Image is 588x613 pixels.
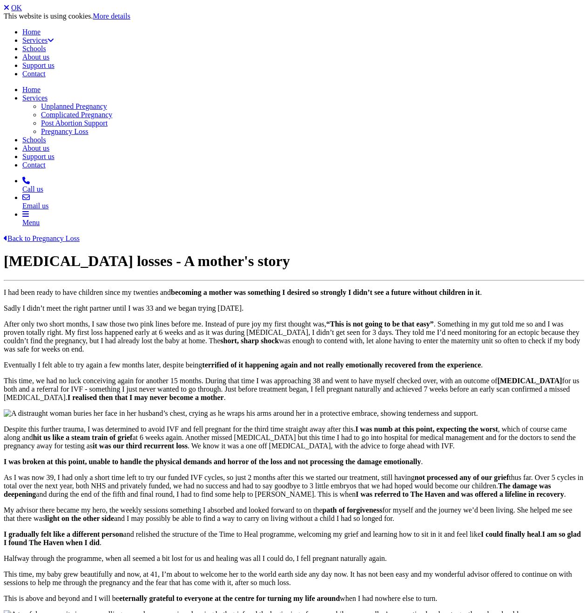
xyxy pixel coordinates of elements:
[93,442,188,450] strong: it was our third recurrent loss
[33,433,133,441] strong: hit us like a steam train of grief
[41,111,112,119] a: Complicated Pregnancy
[4,530,584,547] p: and relished the structure of the Time to Heal programme, welcoming my grief and learning how to ...
[356,490,564,498] strong: I was referred to The Haven and was offered a lifeline in recovery
[4,554,584,563] p: Halfway through the programme, when all seemed a bit lost for us and healing was all I could do, ...
[45,514,114,522] strong: light on the other side
[4,361,584,369] p: Eventually I felt able to try again a few months later, despite being .
[481,530,541,538] strong: I could finally heal
[4,530,581,546] strong: I am so glad I found The Haven when I did
[4,234,80,242] a: Back to Pregnancy Loss
[22,193,584,210] a: Email us
[22,185,584,193] div: Call us
[4,12,584,20] div: This website is using cookies.
[41,119,108,127] a: Post Abortion Support
[355,425,498,433] strong: I was numb at this point, expecting the worst
[4,409,478,418] img: A distraught woman buries her face in her husband’s chest, crying as he wraps his arms around her...
[22,153,54,160] a: Support us
[4,425,584,450] p: Despite this further trauma, I was determined to avoid IVF and fell pregnant for the third time s...
[41,127,88,135] a: Pregnancy Loss
[22,210,584,227] a: Menu
[41,102,107,110] a: Unplanned Pregnancy
[22,202,584,210] div: Email us
[11,4,22,12] a: OK
[4,253,584,270] h1: [MEDICAL_DATA] losses - A mother's story
[4,320,584,353] p: After only two short months, I saw those two pink lines before me. Instead of pure joy my first t...
[22,45,46,53] a: Schools
[4,377,584,402] p: This time, we had no luck conceiving again for another 15 months. During that time I was approach...
[497,377,562,385] strong: [MEDICAL_DATA]
[4,304,584,313] p: Sadly I didn’t meet the right partner until I was 33 and we began trying [DATE].
[22,36,54,44] a: Services
[4,482,551,498] strong: The damage was deepening
[22,28,41,36] a: Home
[119,594,340,602] strong: eternally grateful to everyone at the centre for turning my life around
[202,361,481,369] strong: terrified of it happening again and not really emotionally recovered from the experience
[4,506,584,523] p: My advisor there became my hero, the weekly sessions something I absorbed and looked forward to o...
[415,473,509,481] strong: not processed any of our grief
[22,61,54,69] a: Support us
[4,458,584,466] p: .
[22,53,49,61] a: About us
[326,320,434,328] strong: “This is not going to be that easy”
[22,70,46,78] a: Contact
[22,219,584,227] div: Menu
[4,530,123,538] strong: I gradually felt like a different person
[22,86,41,93] a: Home
[22,177,584,193] a: Call us
[22,94,47,102] a: Services
[22,144,49,152] a: About us
[4,594,584,603] p: This is above and beyond and I will be when I had nowhere else to turn.
[322,506,382,514] strong: path of forgiveness
[220,337,279,345] strong: short, sharp shock
[171,288,480,296] strong: becoming a mother was something I desired so strongly I didn’t see a future without children in it
[22,136,46,144] a: Schools
[68,393,224,401] strong: I realised then that I may never become a mother
[4,458,421,466] strong: I was broken at this point, unable to handle the physical demands and horror of the loss and not ...
[22,161,46,169] a: Contact
[4,473,584,499] p: As I was now 39, I had only a short time left to try our funded IVF cycles, so just 2 months afte...
[93,12,130,20] a: More details
[4,288,584,297] p: I had been ready to have children since my twenties and .
[4,570,584,587] p: This time, my baby grew beautifully and now, at 41, I’m about to welcome her to the world earth s...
